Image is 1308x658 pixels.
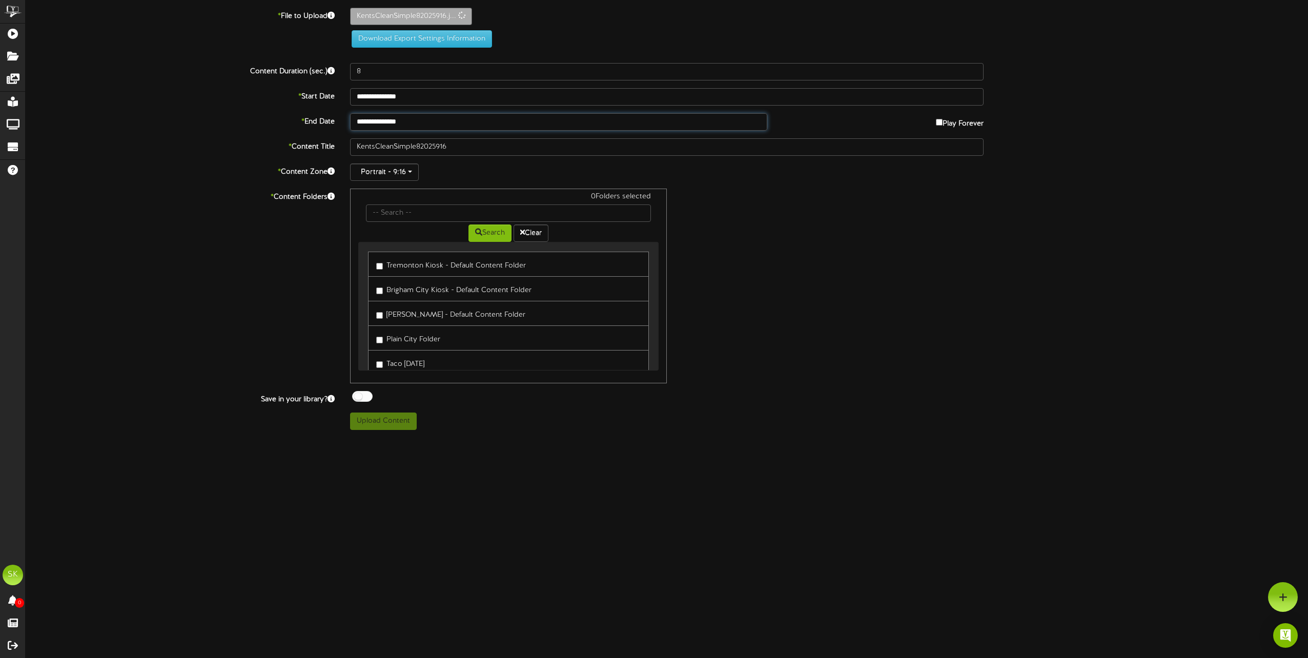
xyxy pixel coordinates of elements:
[936,119,943,126] input: Play Forever
[18,391,342,405] label: Save in your library?
[18,113,342,127] label: End Date
[514,224,548,242] button: Clear
[376,306,525,320] label: [PERSON_NAME] - Default Content Folder
[352,30,492,48] button: Download Export Settings Information
[376,282,532,296] label: Brigham City Kiosk - Default Content Folder
[18,88,342,102] label: Start Date
[376,361,383,368] input: Taco [DATE]
[376,257,526,271] label: Tremonton Kiosk - Default Content Folder
[350,413,417,430] button: Upload Content
[18,138,342,152] label: Content Title
[18,163,342,177] label: Content Zone
[376,331,440,345] label: Plain City Folder
[366,204,651,222] input: -- Search --
[18,8,342,22] label: File to Upload
[376,312,383,319] input: [PERSON_NAME] - Default Content Folder
[376,287,383,294] input: Brigham City Kiosk - Default Content Folder
[18,189,342,202] label: Content Folders
[3,565,23,585] div: SK
[468,224,512,242] button: Search
[15,598,24,608] span: 0
[376,356,424,369] label: Taco [DATE]
[376,337,383,343] input: Plain City Folder
[18,63,342,77] label: Content Duration (sec.)
[358,192,659,204] div: 0 Folders selected
[376,263,383,270] input: Tremonton Kiosk - Default Content Folder
[350,163,419,181] button: Portrait - 9:16
[350,138,984,156] input: Title of this Content
[346,35,492,43] a: Download Export Settings Information
[1273,623,1298,648] div: Open Intercom Messenger
[936,113,984,129] label: Play Forever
